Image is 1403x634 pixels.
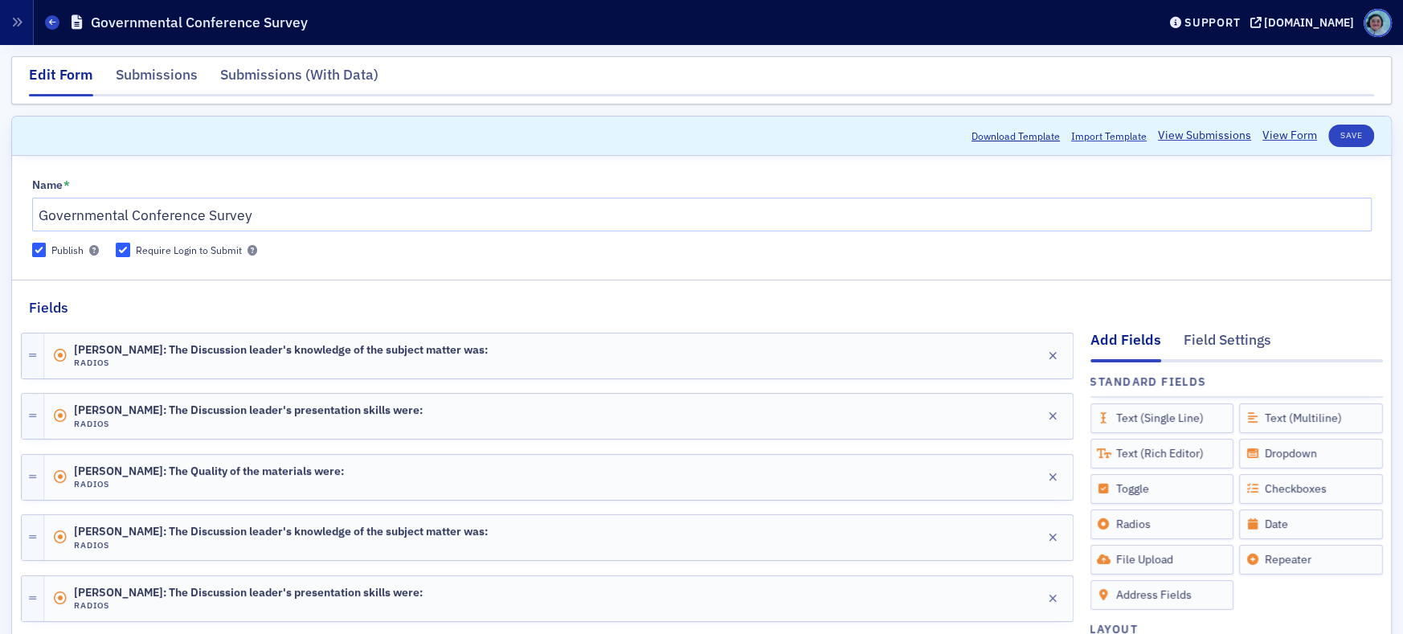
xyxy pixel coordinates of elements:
div: Address Fields [1090,580,1234,610]
span: [PERSON_NAME]: The Discussion leader's knowledge of the subject matter was: [74,344,488,357]
div: Dropdown [1239,439,1383,468]
div: [DOMAIN_NAME] [1264,15,1354,30]
div: Add Fields [1090,329,1161,362]
h4: Radios [74,540,488,550]
span: Profile [1364,9,1392,37]
h4: Standard Fields [1090,374,1207,391]
h2: Fields [29,297,68,318]
h1: Governmental Conference Survey [91,13,308,32]
button: Save [1328,125,1374,147]
div: Repeater [1239,545,1383,575]
div: Toggle [1090,474,1234,504]
input: Require Login to Submit [116,243,130,257]
a: View Form [1262,127,1317,144]
h4: Radios [74,358,488,368]
div: Edit Form [29,64,93,96]
span: Import Template [1071,129,1147,143]
div: Text (Multiline) [1239,403,1383,433]
div: Require Login to Submit [136,243,242,257]
div: File Upload [1090,545,1234,575]
div: Text (Rich Editor) [1090,439,1234,468]
span: [PERSON_NAME]: The Discussion leader's presentation skills were: [74,404,423,417]
h4: Radios [74,419,423,429]
div: Checkboxes [1239,474,1383,504]
input: Publish [32,243,47,257]
button: [DOMAIN_NAME] [1250,17,1360,28]
a: View Submissions [1158,127,1251,144]
abbr: This field is required [63,178,70,193]
span: [PERSON_NAME]: The Discussion leader's knowledge of the subject matter was: [74,526,488,538]
h4: Radios [74,479,344,489]
div: Submissions (With Data) [220,64,378,94]
div: Name [32,178,63,193]
span: [PERSON_NAME]: The Discussion leader's presentation skills were: [74,587,423,599]
button: Download Template [971,129,1060,143]
div: Support [1184,15,1240,30]
div: Text (Single Line) [1090,403,1234,433]
div: Submissions [116,64,198,94]
div: Publish [51,243,84,257]
div: Field Settings [1184,329,1271,359]
div: Date [1239,509,1383,539]
span: [PERSON_NAME]: The Quality of the materials were: [74,465,344,478]
h4: Radios [74,600,423,611]
div: Radios [1090,509,1234,539]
